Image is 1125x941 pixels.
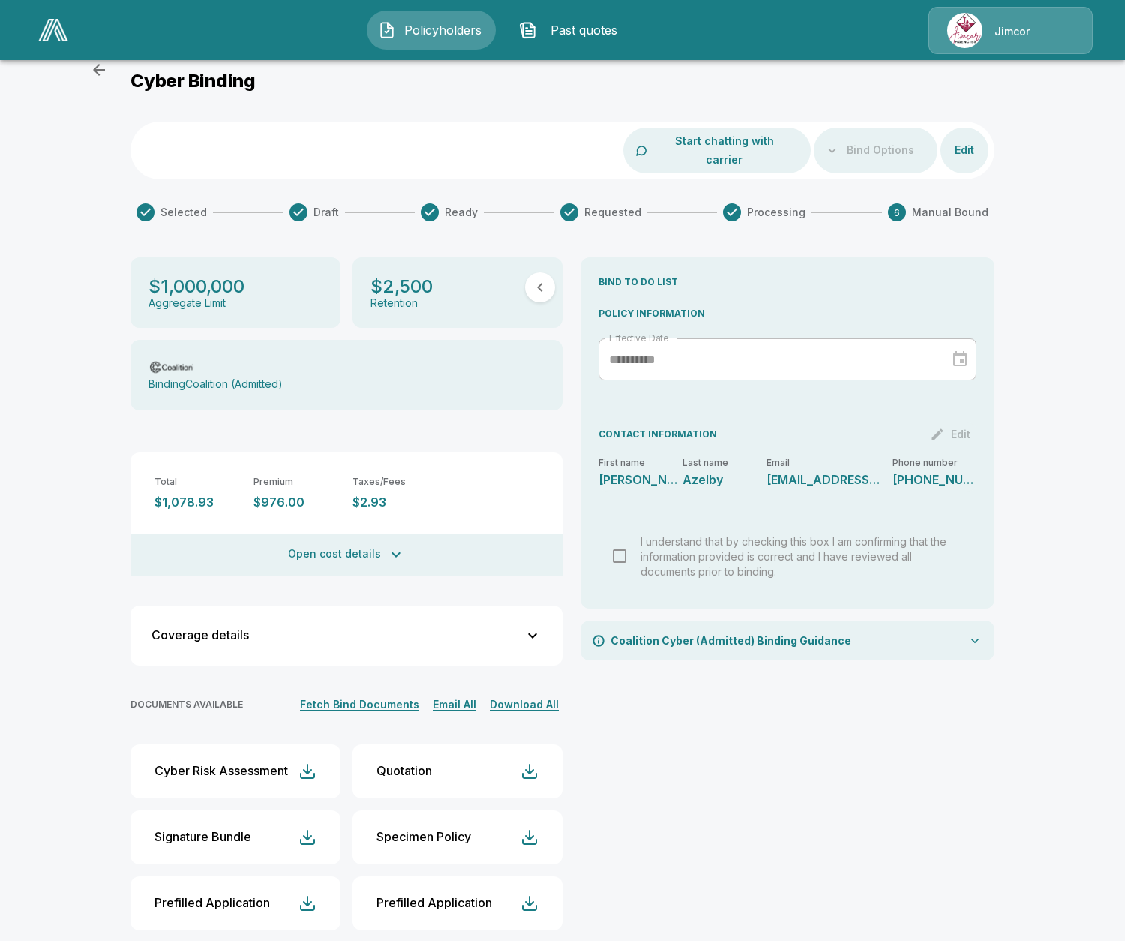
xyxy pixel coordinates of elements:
[352,495,439,510] p: $2.93
[130,810,340,864] button: Signature Bundle
[352,477,439,488] p: Taxes/Fees
[38,19,68,41] img: AA Logo
[376,896,492,910] div: Prefilled Application
[139,615,553,657] button: Coverage details
[598,474,682,486] p: Renee
[508,11,637,50] button: Past quotes IconPast quotes
[148,359,195,374] img: Carrier Logo
[154,764,288,778] div: Cyber Risk Assessment
[313,205,339,220] span: Draft
[766,474,880,486] p: razelby@jimcor.com
[940,137,988,164] button: Edit
[376,764,432,778] div: Quotation
[640,535,946,578] span: I understand that by checking this box I am confirming that the information provided is correct a...
[378,21,396,39] img: Policyholders Icon
[352,810,562,864] button: Specimen Policy
[148,297,226,310] p: Aggregate Limit
[912,205,988,220] span: Manual Bound
[154,477,241,488] p: Total
[376,830,471,844] div: Specimen Policy
[894,207,900,218] text: 6
[598,458,682,467] p: First name
[352,876,562,930] button: Prefilled Application
[682,458,766,467] p: Last name
[682,474,766,486] p: Azelby
[650,128,799,173] button: Start chatting with carrier
[154,495,241,510] p: $1,078.93
[154,830,251,844] div: Signature Bundle
[253,477,340,488] p: Premium
[130,876,340,930] button: Prefilled Application
[598,428,717,441] p: CONTACT INFORMATION
[429,696,480,714] button: Email All
[598,275,976,289] p: BIND TO DO LIST
[148,275,244,297] p: $1,000,000
[130,70,256,92] p: Cyber Binding
[296,696,423,714] button: Fetch Bind Documents
[253,495,340,510] p: $976.00
[130,534,562,576] button: Open cost details
[154,896,270,910] div: Prefilled Application
[370,297,418,310] p: Retention
[598,307,976,320] p: POLICY INFORMATION
[370,275,433,297] p: $2,500
[994,24,1030,39] p: Jimcor
[445,205,478,220] span: Ready
[892,474,976,486] p: 856-866-8858
[609,332,668,344] label: Effective Date
[151,629,523,642] div: Coverage details
[148,378,283,391] p: Binding Coalition (Admitted)
[130,744,340,798] button: Cyber Risk Assessment
[584,205,641,220] span: Requested
[352,744,562,798] button: Quotation
[367,11,496,50] button: Policyholders IconPolicyholders
[928,7,1093,54] a: Agency IconJimcor
[766,458,892,467] p: Email
[160,205,207,220] span: Selected
[486,696,562,714] button: Download All
[892,458,976,467] p: Phone number
[519,21,537,39] img: Past quotes Icon
[947,13,982,48] img: Agency Icon
[402,21,484,39] span: Policyholders
[543,21,625,39] span: Past quotes
[130,699,243,711] p: DOCUMENTS AVAILABLE
[610,633,851,648] p: Coalition Cyber (Admitted) Binding Guidance
[747,205,805,220] span: Processing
